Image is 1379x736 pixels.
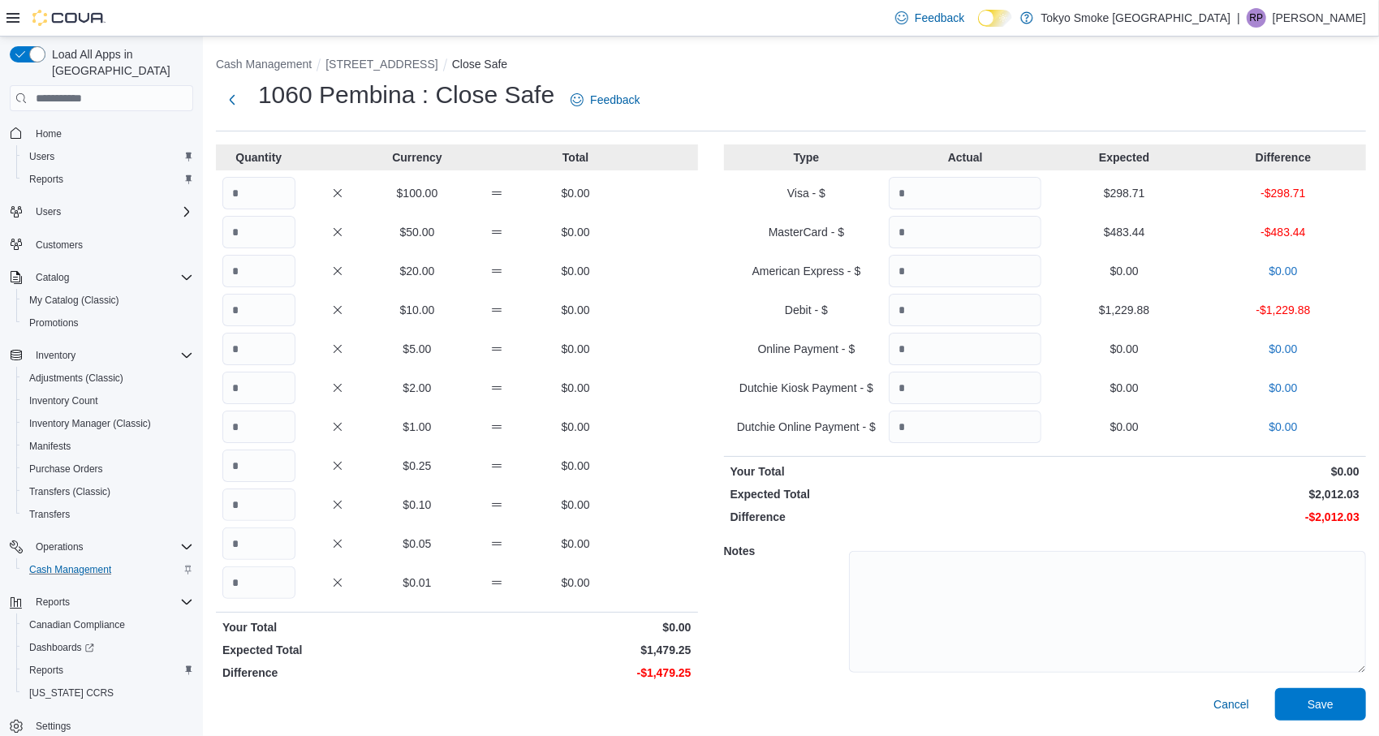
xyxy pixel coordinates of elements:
[1207,341,1360,357] p: $0.00
[29,235,89,255] a: Customers
[16,480,200,503] button: Transfers (Classic)
[381,536,454,552] p: $0.05
[29,618,125,631] span: Canadian Compliance
[29,664,63,677] span: Reports
[23,147,61,166] a: Users
[29,717,77,736] a: Settings
[1247,8,1266,28] div: Ruchit Patel
[45,46,193,79] span: Load All Apps in [GEOGRAPHIC_DATA]
[29,268,193,287] span: Catalog
[16,558,200,581] button: Cash Management
[16,390,200,412] button: Inventory Count
[23,313,85,333] a: Promotions
[23,482,117,501] a: Transfers (Classic)
[730,263,883,279] p: American Express - $
[222,294,295,326] input: Quantity
[23,391,193,411] span: Inventory Count
[16,682,200,704] button: [US_STATE] CCRS
[1207,419,1360,435] p: $0.00
[29,440,71,453] span: Manifests
[1207,688,1256,721] button: Cancel
[381,458,454,474] p: $0.25
[258,79,554,111] h1: 1060 Pembina : Close Safe
[222,527,295,560] input: Quantity
[1250,8,1264,28] span: RP
[16,659,200,682] button: Reports
[29,202,193,222] span: Users
[564,84,646,116] a: Feedback
[3,344,200,367] button: Inventory
[29,563,111,576] span: Cash Management
[216,56,1366,75] nav: An example of EuiBreadcrumbs
[381,263,454,279] p: $20.00
[381,185,454,201] p: $100.00
[730,185,883,201] p: Visa - $
[730,509,1042,525] p: Difference
[3,121,200,144] button: Home
[29,150,54,163] span: Users
[23,291,193,310] span: My Catalog (Classic)
[23,291,126,310] a: My Catalog (Classic)
[36,596,70,609] span: Reports
[1048,509,1360,525] p: -$2,012.03
[222,450,295,482] input: Quantity
[381,302,454,318] p: $10.00
[23,368,130,388] a: Adjustments (Classic)
[1048,224,1200,240] p: $483.44
[730,341,883,357] p: Online Payment - $
[222,333,295,365] input: Quantity
[539,380,612,396] p: $0.00
[539,263,612,279] p: $0.00
[1207,302,1360,318] p: -$1,229.88
[381,497,454,513] p: $0.10
[3,266,200,289] button: Catalog
[539,341,612,357] p: $0.00
[381,575,454,591] p: $0.01
[29,316,79,329] span: Promotions
[32,10,106,26] img: Cova
[23,661,70,680] a: Reports
[222,566,295,599] input: Quantity
[29,508,70,521] span: Transfers
[1207,224,1360,240] p: -$483.44
[222,489,295,521] input: Quantity
[29,123,193,143] span: Home
[889,411,1041,443] input: Quantity
[222,177,295,209] input: Quantity
[1048,263,1200,279] p: $0.00
[29,235,193,255] span: Customers
[29,592,193,612] span: Reports
[16,435,200,458] button: Manifests
[1207,380,1360,396] p: $0.00
[23,638,193,657] span: Dashboards
[460,642,692,658] p: $1,479.25
[539,149,612,166] p: Total
[23,615,131,635] a: Canadian Compliance
[730,463,1042,480] p: Your Total
[29,294,119,307] span: My Catalog (Classic)
[1237,8,1240,28] p: |
[29,173,63,186] span: Reports
[1048,302,1200,318] p: $1,229.88
[222,216,295,248] input: Quantity
[23,437,77,456] a: Manifests
[978,10,1012,27] input: Dark Mode
[23,368,193,388] span: Adjustments (Classic)
[3,591,200,613] button: Reports
[23,683,193,703] span: Washington CCRS
[23,147,193,166] span: Users
[889,2,971,34] a: Feedback
[1275,688,1366,721] button: Save
[539,185,612,201] p: $0.00
[23,505,193,524] span: Transfers
[730,419,883,435] p: Dutchie Online Payment - $
[29,537,90,557] button: Operations
[36,205,61,218] span: Users
[539,575,612,591] p: $0.00
[29,202,67,222] button: Users
[1048,341,1200,357] p: $0.00
[29,394,98,407] span: Inventory Count
[724,535,846,567] h5: Notes
[222,642,454,658] p: Expected Total
[3,200,200,223] button: Users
